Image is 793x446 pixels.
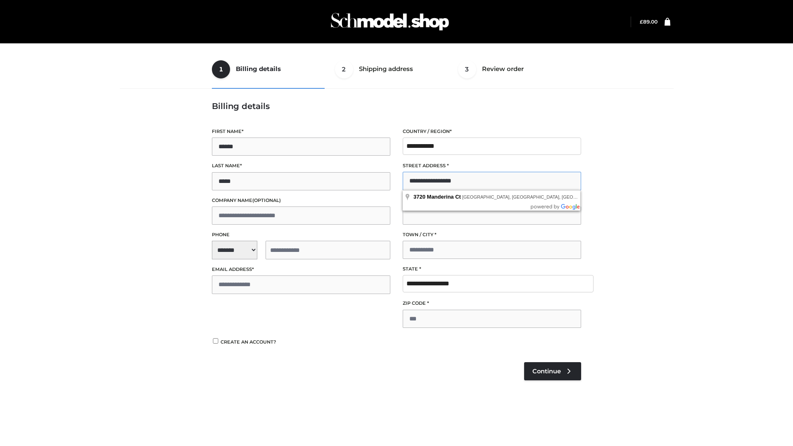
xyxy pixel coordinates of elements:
label: Phone [212,231,390,239]
label: ZIP Code [403,299,581,307]
label: Email address [212,266,390,273]
label: First name [212,128,390,135]
input: Create an account? [212,338,219,344]
h3: Billing details [212,101,581,111]
span: (optional) [252,197,281,203]
img: Schmodel Admin 964 [328,5,452,38]
label: Company name [212,197,390,204]
label: Country / Region [403,128,581,135]
bdi: 89.00 [640,19,658,25]
span: £ [640,19,643,25]
label: State [403,265,581,273]
span: Manderina Ct [427,194,461,200]
a: Continue [524,362,581,380]
label: Street address [403,162,581,170]
span: 3720 [413,194,425,200]
span: [GEOGRAPHIC_DATA], [GEOGRAPHIC_DATA], [GEOGRAPHIC_DATA] [462,195,609,199]
label: Last name [212,162,390,170]
a: £89.00 [640,19,658,25]
span: Continue [532,368,561,375]
span: Create an account? [221,339,276,345]
label: Town / City [403,231,581,239]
